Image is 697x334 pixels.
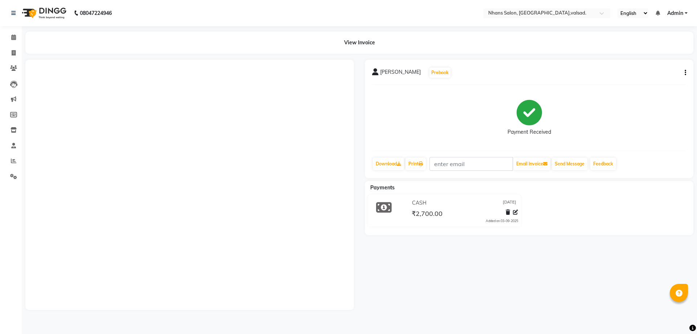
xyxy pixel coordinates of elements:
img: logo [19,3,68,23]
span: CASH [412,199,427,207]
span: [PERSON_NAME] [380,68,421,79]
a: Print [405,158,426,170]
button: Send Message [552,158,587,170]
iframe: chat widget [667,305,690,327]
div: View Invoice [25,32,693,54]
span: Payments [370,184,395,191]
a: Feedback [590,158,616,170]
b: 08047224946 [80,3,112,23]
div: Payment Received [508,128,551,136]
span: ₹2,700.00 [412,209,443,220]
button: Email Invoice [513,158,550,170]
span: Admin [667,9,683,17]
input: enter email [429,157,513,171]
button: Prebook [429,68,451,78]
span: [DATE] [503,199,516,207]
div: Added on 03-09-2025 [486,218,518,224]
a: Download [373,158,404,170]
